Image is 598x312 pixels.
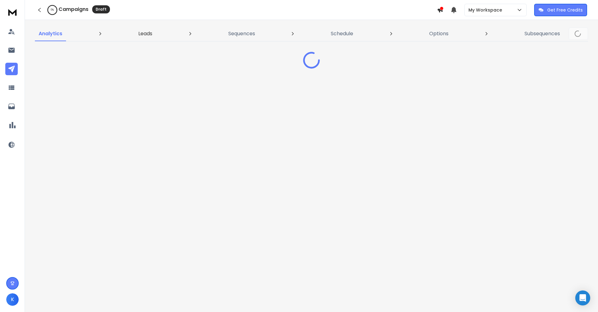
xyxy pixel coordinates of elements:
[534,4,587,16] button: Get Free Credits
[6,293,19,306] button: K
[59,6,88,13] h1: Campaigns
[138,30,152,37] p: Leads
[135,26,156,41] a: Leads
[429,30,448,37] p: Options
[521,26,564,41] a: Subsequences
[547,7,583,13] p: Get Free Credits
[524,30,560,37] p: Subsequences
[331,30,353,37] p: Schedule
[51,8,54,12] p: 0 %
[327,26,357,41] a: Schedule
[425,26,452,41] a: Options
[35,26,66,41] a: Analytics
[228,30,255,37] p: Sequences
[575,290,590,305] div: Open Intercom Messenger
[468,7,505,13] p: My Workspace
[92,5,110,13] div: Draft
[6,6,19,18] img: logo
[225,26,259,41] a: Sequences
[39,30,62,37] p: Analytics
